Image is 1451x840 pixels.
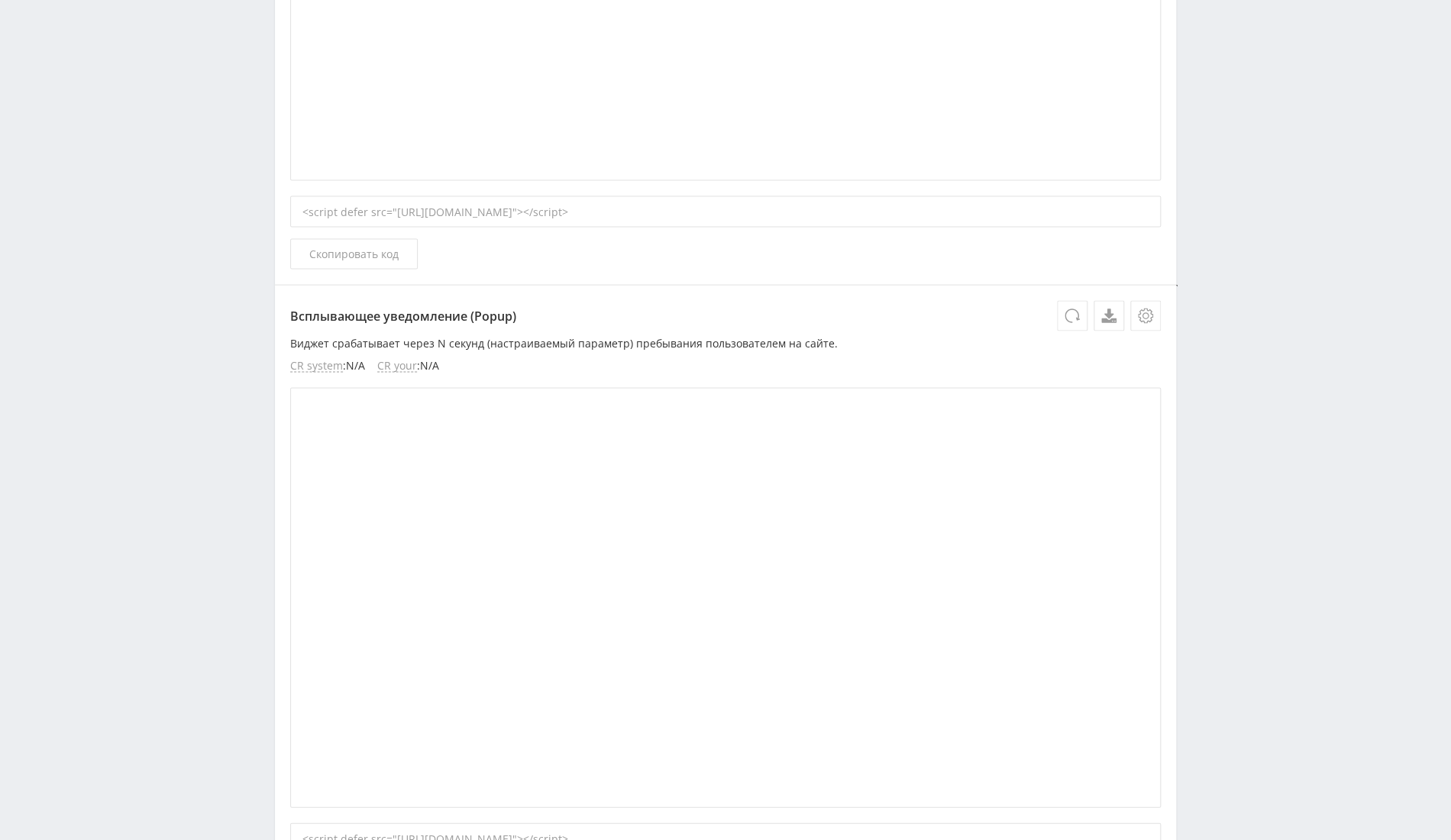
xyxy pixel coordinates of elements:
span: Скопировать код [309,247,399,260]
button: Скопировать код [290,238,418,269]
button: Настройки [1130,300,1161,331]
span: CR system [290,359,343,372]
button: Обновить [1057,300,1087,331]
textarea: <script defer src="[URL][DOMAIN_NAME]"></script> [1176,284,1178,286]
div: <script defer src="[URL][DOMAIN_NAME]"></script> [290,195,1161,228]
li: : N/A [377,359,439,372]
span: CR your [377,359,417,372]
p: Всплывающее уведомление (Popup) [290,300,1161,331]
a: Скачать [1094,300,1124,331]
p: Виджет срабатывает через N секунд (настраиваемый параметр) пребывания пользователем на сайте. [290,337,1161,349]
li: : N/A [290,359,365,372]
